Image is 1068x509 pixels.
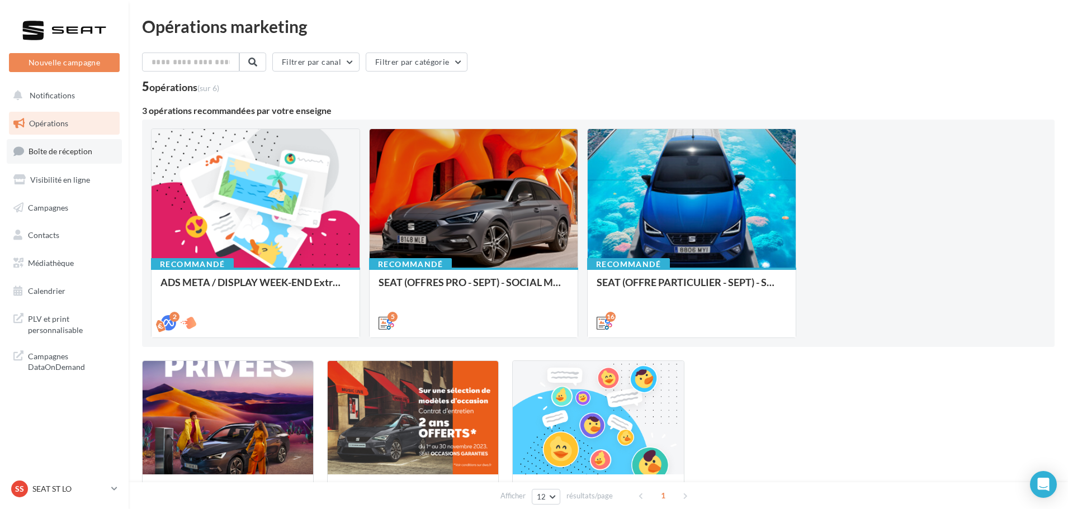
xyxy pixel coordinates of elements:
[597,277,787,299] div: SEAT (OFFRE PARTICULIER - SEPT) - SOCIAL MEDIA
[142,106,1055,115] div: 3 opérations recommandées par votre enseigne
[566,491,613,501] span: résultats/page
[7,196,122,220] a: Campagnes
[28,230,59,240] span: Contacts
[28,258,74,268] span: Médiathèque
[7,84,117,107] button: Notifications
[7,251,122,275] a: Médiathèque
[1030,471,1057,498] div: Open Intercom Messenger
[7,112,122,135] a: Opérations
[7,344,122,377] a: Campagnes DataOnDemand
[366,53,467,72] button: Filtrer par catégorie
[7,307,122,340] a: PLV et print personnalisable
[30,175,90,184] span: Visibilité en ligne
[587,258,670,270] div: Recommandé
[149,82,219,92] div: opérations
[272,53,360,72] button: Filtrer par canal
[169,312,179,322] div: 2
[30,91,75,100] span: Notifications
[9,53,120,72] button: Nouvelle campagne
[7,223,122,247] a: Contacts
[7,168,122,192] a: Visibilité en ligne
[7,139,122,163] a: Boîte de réception
[654,487,672,505] span: 1
[32,483,107,494] p: SEAT ST LO
[379,277,569,299] div: SEAT (OFFRES PRO - SEPT) - SOCIAL MEDIA
[142,18,1055,35] div: Opérations marketing
[28,349,115,373] span: Campagnes DataOnDemand
[532,489,560,505] button: 12
[151,258,234,270] div: Recommandé
[29,118,68,128] span: Opérations
[9,478,120,500] a: SS SEAT ST LO
[142,80,219,93] div: 5
[606,312,616,322] div: 16
[7,279,122,303] a: Calendrier
[28,286,65,296] span: Calendrier
[197,83,219,93] span: (sur 6)
[500,491,526,501] span: Afficher
[387,312,398,322] div: 5
[29,146,92,156] span: Boîte de réception
[537,492,546,501] span: 12
[28,311,115,335] span: PLV et print personnalisable
[15,483,24,494] span: SS
[28,202,68,212] span: Campagnes
[369,258,452,270] div: Recommandé
[160,277,351,299] div: ADS META / DISPLAY WEEK-END Extraordinaire (JPO) Septembre 2025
